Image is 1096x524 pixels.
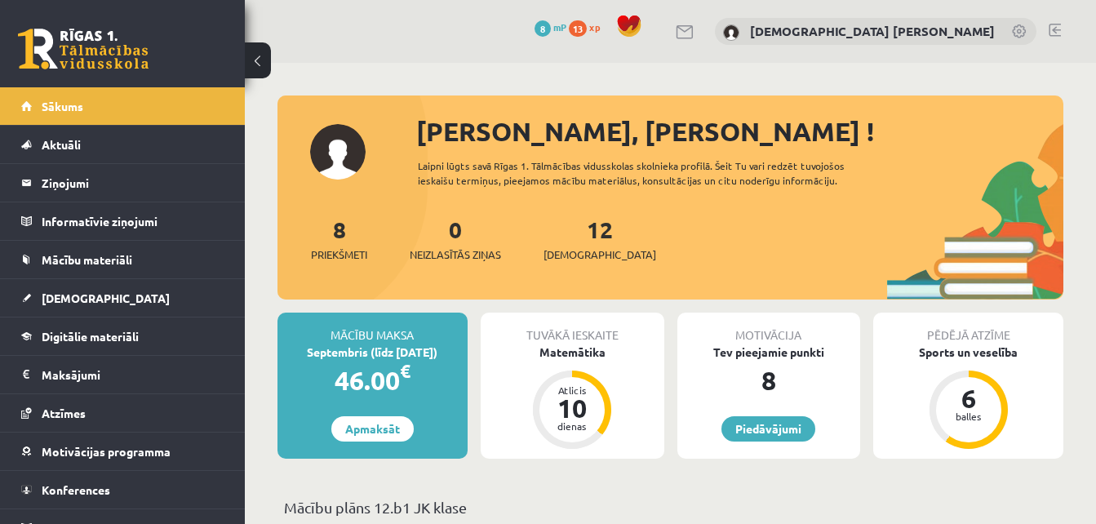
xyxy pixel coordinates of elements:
[481,344,664,451] a: Matemātika Atlicis 10 dienas
[42,99,83,113] span: Sākums
[21,87,224,125] a: Sākums
[873,313,1063,344] div: Pēdējā atzīme
[418,158,890,188] div: Laipni lūgts savā Rīgas 1. Tālmācības vidusskolas skolnieka profilā. Šeit Tu vari redzēt tuvojošo...
[277,313,468,344] div: Mācību maksa
[277,344,468,361] div: Septembris (līdz [DATE])
[21,394,224,432] a: Atzīmes
[21,202,224,240] a: Informatīvie ziņojumi
[21,241,224,278] a: Mācību materiāli
[42,329,139,344] span: Digitālie materiāli
[416,112,1063,151] div: [PERSON_NAME], [PERSON_NAME] !
[21,126,224,163] a: Aktuāli
[21,279,224,317] a: [DEMOGRAPHIC_DATA]
[311,215,367,263] a: 8Priekšmeti
[548,385,597,395] div: Atlicis
[42,202,224,240] legend: Informatīvie ziņojumi
[873,344,1063,361] div: Sports un veselība
[544,246,656,263] span: [DEMOGRAPHIC_DATA]
[750,23,995,39] a: [DEMOGRAPHIC_DATA] [PERSON_NAME]
[723,24,739,41] img: Kristiāna Daniela Freimane
[535,20,551,37] span: 8
[21,356,224,393] a: Maksājumi
[21,164,224,202] a: Ziņojumi
[42,291,170,305] span: [DEMOGRAPHIC_DATA]
[553,20,566,33] span: mP
[589,20,600,33] span: xp
[677,361,861,400] div: 8
[410,215,501,263] a: 0Neizlasītās ziņas
[42,444,171,459] span: Motivācijas programma
[42,482,110,497] span: Konferences
[569,20,587,37] span: 13
[18,29,149,69] a: Rīgas 1. Tālmācības vidusskola
[277,361,468,400] div: 46.00
[42,137,81,152] span: Aktuāli
[481,344,664,361] div: Matemātika
[535,20,566,33] a: 8 mP
[42,164,224,202] legend: Ziņojumi
[481,313,664,344] div: Tuvākā ieskaite
[410,246,501,263] span: Neizlasītās ziņas
[548,395,597,421] div: 10
[721,416,815,442] a: Piedāvājumi
[569,20,608,33] a: 13 xp
[677,344,861,361] div: Tev pieejamie punkti
[873,344,1063,451] a: Sports un veselība 6 balles
[42,406,86,420] span: Atzīmes
[21,471,224,508] a: Konferences
[284,496,1057,518] p: Mācību plāns 12.b1 JK klase
[944,411,993,421] div: balles
[42,252,132,267] span: Mācību materiāli
[677,313,861,344] div: Motivācija
[544,215,656,263] a: 12[DEMOGRAPHIC_DATA]
[331,416,414,442] a: Apmaksāt
[311,246,367,263] span: Priekšmeti
[944,385,993,411] div: 6
[42,356,224,393] legend: Maksājumi
[548,421,597,431] div: dienas
[21,433,224,470] a: Motivācijas programma
[21,318,224,355] a: Digitālie materiāli
[400,359,410,383] span: €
